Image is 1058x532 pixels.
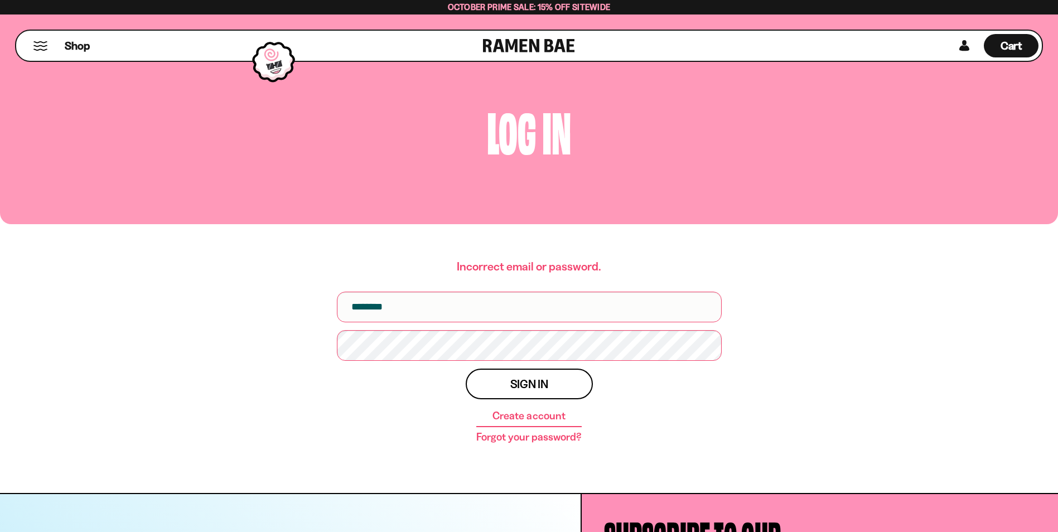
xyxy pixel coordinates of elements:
[337,258,722,275] li: Incorrect email or password.
[466,369,593,399] button: Sign in
[65,38,90,54] span: Shop
[1001,39,1022,52] span: Cart
[8,104,1050,154] h1: Log in
[492,410,565,422] a: Create account
[510,378,548,390] span: Sign in
[65,34,90,57] a: Shop
[448,2,611,12] span: October Prime Sale: 15% off Sitewide
[476,432,582,443] a: Forgot your password?
[984,31,1038,61] div: Cart
[33,41,48,51] button: Mobile Menu Trigger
